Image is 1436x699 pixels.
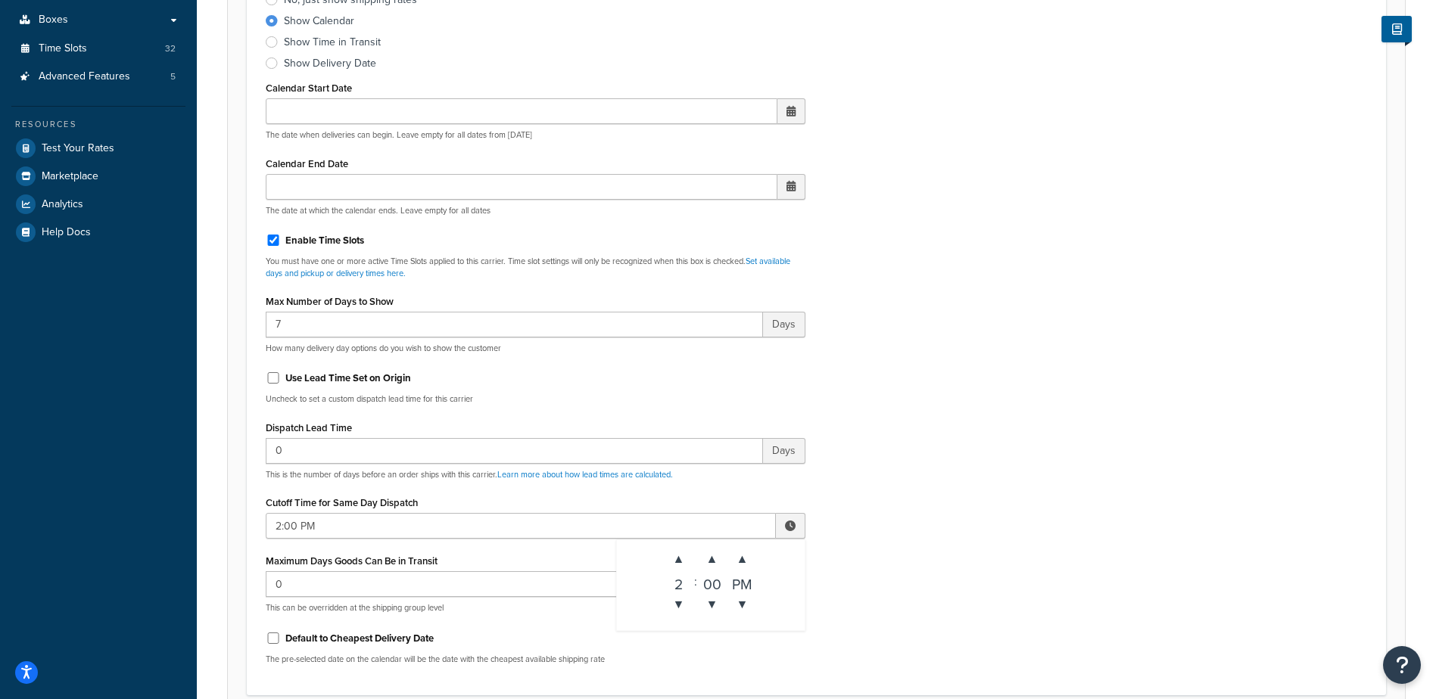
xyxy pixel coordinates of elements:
span: Advanced Features [39,70,130,83]
p: Uncheck to set a custom dispatch lead time for this carrier [266,393,805,405]
p: The date when deliveries can begin. Leave empty for all dates from [DATE] [266,129,805,141]
p: This can be overridden at the shipping group level [266,602,805,614]
label: Dispatch Lead Time [266,422,352,433]
label: Use Lead Time Set on Origin [285,371,411,385]
a: Test Your Rates [11,135,185,162]
div: 2 [664,574,694,589]
p: The date at which the calendar ends. Leave empty for all dates [266,205,805,216]
p: How many delivery day options do you wish to show the customer [266,343,805,354]
span: Time Slots [39,42,87,55]
label: Max Number of Days to Show [266,296,394,307]
a: Set available days and pickup or delivery times here. [266,255,790,278]
button: Show Help Docs [1381,16,1412,42]
span: ▲ [727,544,758,574]
div: Resources [11,118,185,131]
label: Maximum Days Goods Can Be in Transit [266,555,438,567]
p: The pre-selected date on the calendar will be the date with the cheapest available shipping rate [266,654,805,665]
p: This is the number of days before an order ships with this carrier. [266,469,805,480]
label: Enable Time Slots [285,234,364,247]
span: 5 [170,70,176,83]
div: 00 [697,574,727,589]
a: Advanced Features5 [11,63,185,91]
div: Show Delivery Date [284,56,376,71]
span: Test Your Rates [42,142,114,155]
a: Boxes [11,6,185,34]
span: Days [763,438,805,464]
a: Time Slots32 [11,35,185,63]
span: ▼ [664,589,694,620]
span: ▼ [697,589,727,620]
a: Analytics [11,191,185,218]
span: ▲ [697,544,727,574]
span: Help Docs [42,226,91,239]
label: Cutoff Time for Same Day Dispatch [266,497,418,508]
span: ▲ [664,544,694,574]
span: 32 [165,42,176,55]
a: Marketplace [11,163,185,190]
span: ▼ [727,589,758,620]
span: Boxes [39,14,68,26]
label: Default to Cheapest Delivery Date [285,632,434,645]
a: Help Docs [11,219,185,246]
label: Calendar End Date [266,158,348,169]
li: Advanced Features [11,63,185,91]
span: Days [763,312,805,337]
button: Open Resource Center [1383,646,1421,684]
div: : [694,544,697,620]
span: Analytics [42,198,83,211]
span: Marketplace [42,170,98,183]
a: Learn more about how lead times are calculated. [497,468,673,480]
p: You must have one or more active Time Slots applied to this carrier. Time slot settings will only... [266,256,805,279]
label: Calendar Start Date [266,82,352,94]
div: Show Calendar [284,14,354,29]
div: PM [727,574,758,589]
li: Time Slots [11,35,185,63]
div: Show Time in Transit [284,35,381,50]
